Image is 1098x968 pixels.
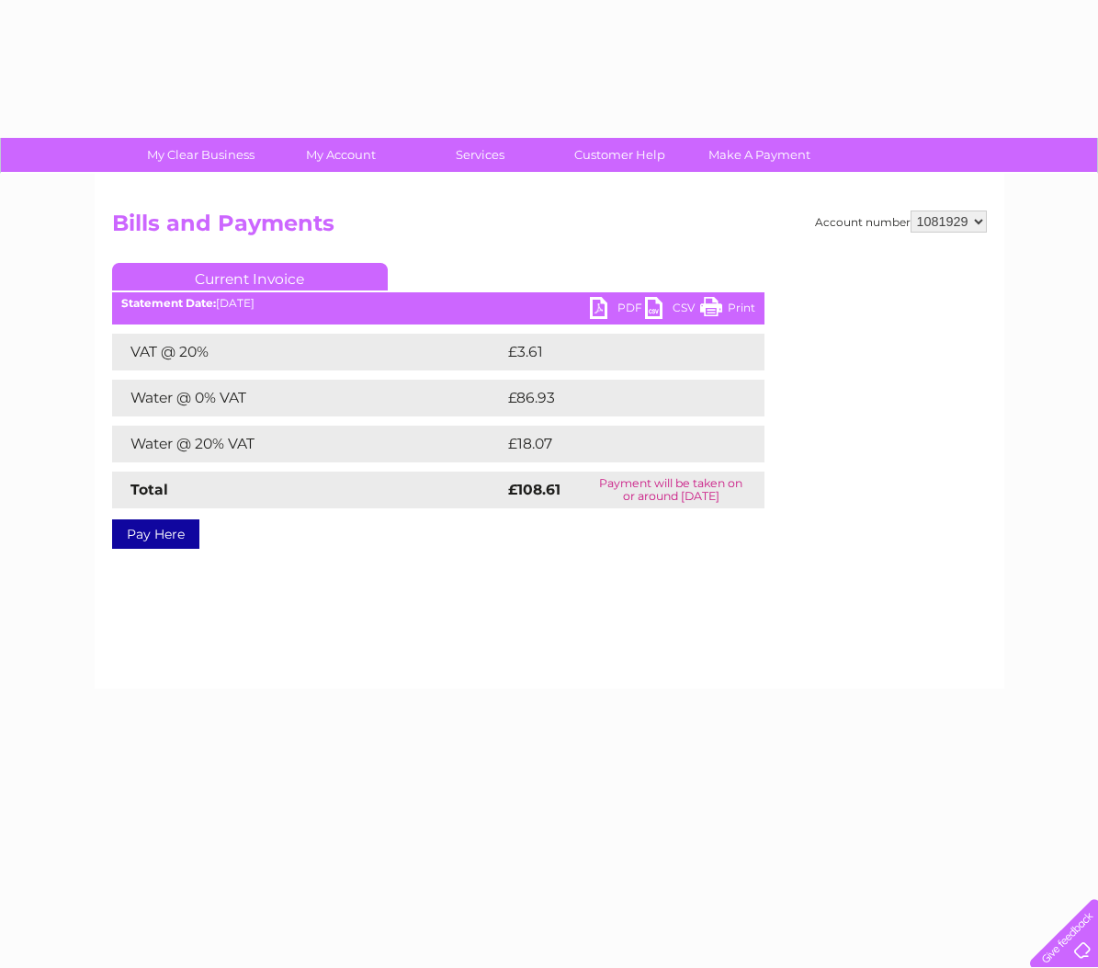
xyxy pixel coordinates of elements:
[578,472,764,508] td: Payment will be taken on or around [DATE]
[815,211,987,233] div: Account number
[130,481,168,498] strong: Total
[112,426,504,462] td: Water @ 20% VAT
[112,263,388,290] a: Current Invoice
[504,426,726,462] td: £18.07
[121,296,216,310] b: Statement Date:
[112,211,987,245] h2: Bills and Payments
[265,138,416,172] a: My Account
[112,380,504,416] td: Water @ 0% VAT
[504,334,719,370] td: £3.61
[508,481,560,498] strong: £108.61
[700,297,755,324] a: Print
[112,519,199,549] a: Pay Here
[504,380,728,416] td: £86.93
[645,297,700,324] a: CSV
[125,138,277,172] a: My Clear Business
[404,138,556,172] a: Services
[590,297,645,324] a: PDF
[684,138,835,172] a: Make A Payment
[112,334,504,370] td: VAT @ 20%
[112,297,764,310] div: [DATE]
[544,138,696,172] a: Customer Help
